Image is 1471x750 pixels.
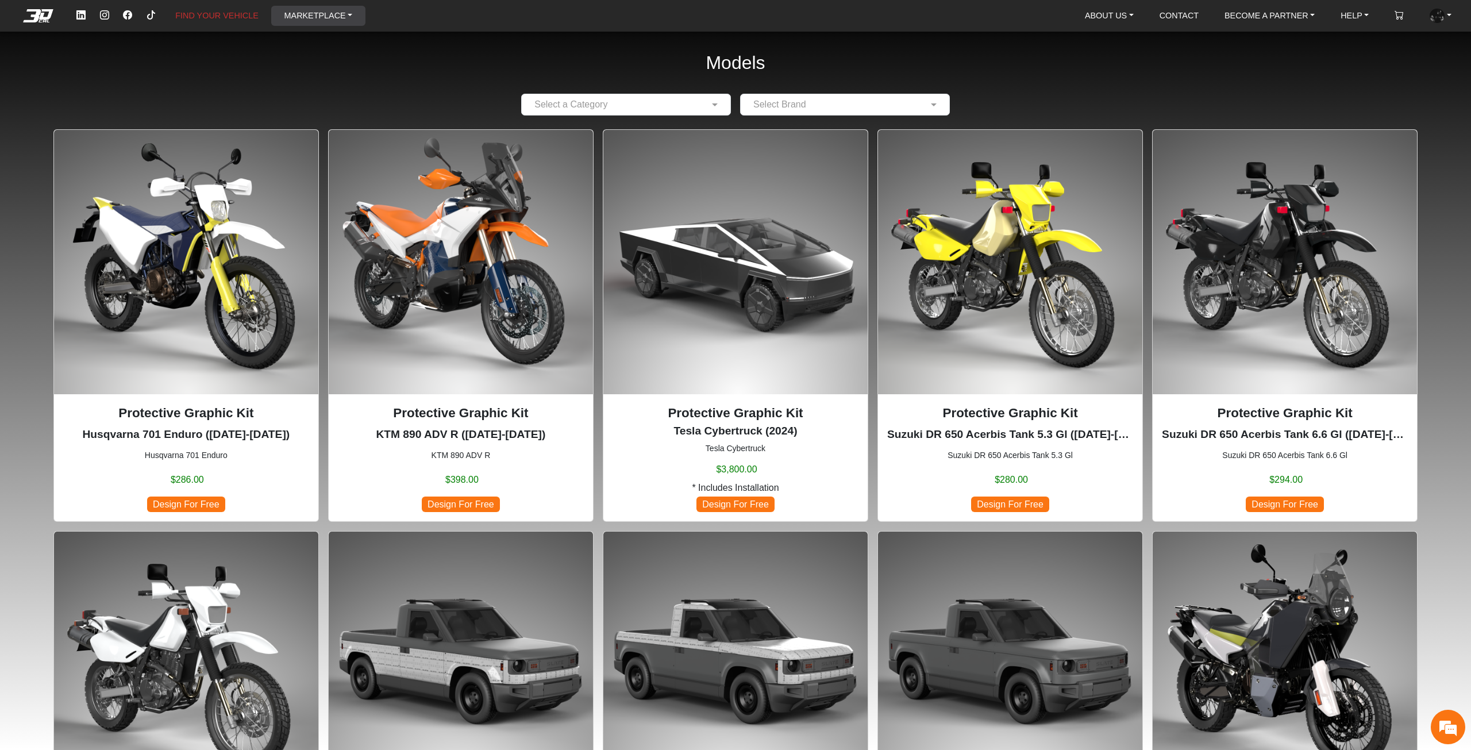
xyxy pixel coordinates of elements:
[878,130,1142,394] img: DR 650Acerbis Tank 5.3 Gl1996-2024
[338,426,584,443] p: KTM 890 ADV R (2023-2025)
[1162,403,1408,423] p: Protective Graphic Kit
[887,449,1133,461] small: Suzuki DR 650 Acerbis Tank 5.3 Gl
[706,37,765,89] h2: Models
[995,473,1028,487] span: $280.00
[63,403,309,423] p: Protective Graphic Kit
[63,449,309,461] small: Husqvarna 701 Enduro
[692,481,779,495] span: * Includes Installation
[171,6,263,26] a: FIND YOUR VEHICLE
[603,129,868,522] div: Tesla Cybertruck
[1080,6,1138,26] a: ABOUT US
[280,6,357,26] a: MARKETPLACE
[171,473,204,487] span: $286.00
[63,426,309,443] p: Husqvarna 701 Enduro (2016-2024)
[147,497,225,512] span: Design For Free
[613,443,858,455] small: Tesla Cybertruck
[877,129,1143,522] div: Suzuki DR 650 Acerbis Tank 5.3 Gl
[1336,6,1373,26] a: HELP
[696,497,775,512] span: Design For Free
[1162,449,1408,461] small: Suzuki DR 650 Acerbis Tank 6.6 Gl
[445,473,479,487] span: $398.00
[1153,130,1417,394] img: DR 650Acerbis Tank 6.6 Gl1996-2024
[1220,6,1319,26] a: BECOME A PARTNER
[1269,473,1303,487] span: $294.00
[329,130,593,394] img: 890 ADV R null2023-2025
[887,426,1133,443] p: Suzuki DR 650 Acerbis Tank 5.3 Gl (1996-2024)
[54,130,318,394] img: 701 Enduronull2016-2024
[1152,129,1418,522] div: Suzuki DR 650 Acerbis Tank 6.6 Gl
[328,129,594,522] div: KTM 890 ADV R
[887,403,1133,423] p: Protective Graphic Kit
[338,449,584,461] small: KTM 890 ADV R
[613,403,858,423] p: Protective Graphic Kit
[603,130,868,394] img: Cybertrucknull2024
[422,497,500,512] span: Design For Free
[1246,497,1324,512] span: Design For Free
[716,463,757,476] span: $3,800.00
[53,129,319,522] div: Husqvarna 701 Enduro
[1162,426,1408,443] p: Suzuki DR 650 Acerbis Tank 6.6 Gl (1996-2024)
[338,403,584,423] p: Protective Graphic Kit
[1155,6,1203,26] a: CONTACT
[971,497,1049,512] span: Design For Free
[613,423,858,440] p: Tesla Cybertruck (2024)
